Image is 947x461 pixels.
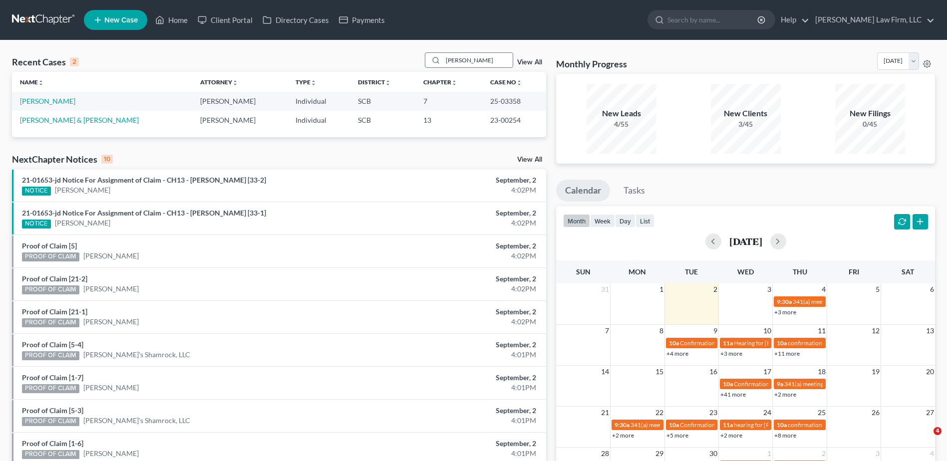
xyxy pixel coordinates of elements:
div: September, 2 [371,274,536,284]
span: 11 [817,325,827,337]
a: [PERSON_NAME] [55,218,110,228]
span: 9:30a [777,298,792,305]
span: hearing for [PERSON_NAME] [734,421,811,429]
a: [PERSON_NAME] [83,317,139,327]
span: 3 [766,283,772,295]
span: 25 [817,407,827,419]
span: 11a [723,339,733,347]
span: 2 [712,283,718,295]
div: 4:02PM [371,251,536,261]
a: +3 more [720,350,742,357]
span: confirmation hearing for [PERSON_NAME] [788,421,900,429]
i: unfold_more [38,80,44,86]
span: 17 [762,366,772,378]
a: [PERSON_NAME] [83,449,139,459]
a: Proof of Claim [1-7] [22,373,83,382]
span: New Case [104,16,138,24]
h2: [DATE] [729,236,762,246]
div: 4/55 [587,119,656,129]
span: 22 [654,407,664,419]
i: unfold_more [385,80,391,86]
a: +2 more [774,391,796,398]
a: +41 more [720,391,746,398]
span: 10a [669,339,679,347]
a: Proof of Claim [5] [22,241,77,250]
span: Hearing for [PERSON_NAME] and [PERSON_NAME] [734,339,871,347]
div: September, 2 [371,406,536,416]
div: 0/45 [835,119,905,129]
div: September, 2 [371,241,536,251]
span: Fri [849,267,859,276]
a: [PERSON_NAME] [55,185,110,195]
button: day [615,214,635,228]
i: unfold_more [516,80,522,86]
a: Proof of Claim [21-2] [22,274,87,283]
a: 21-01653-jd Notice For Assignment of Claim - CH13 - [PERSON_NAME] [33-2] [22,176,266,184]
div: 4:01PM [371,449,536,459]
div: 4:02PM [371,284,536,294]
a: [PERSON_NAME] [83,383,139,393]
a: [PERSON_NAME] Law Firm, LLC [810,11,935,29]
span: 28 [600,448,610,460]
span: 14 [600,366,610,378]
span: 1 [766,448,772,460]
span: 6 [929,283,935,295]
td: [PERSON_NAME] [192,92,288,110]
a: Tasks [615,180,654,202]
a: +8 more [774,432,796,439]
td: [PERSON_NAME] [192,111,288,129]
td: SCB [350,92,415,110]
span: 15 [654,366,664,378]
a: +5 more [666,432,688,439]
span: 16 [708,366,718,378]
input: Search by name... [443,53,513,67]
div: September, 2 [371,439,536,449]
span: 9 [712,325,718,337]
div: NextChapter Notices [12,153,113,165]
a: Districtunfold_more [358,78,391,86]
div: PROOF OF CLAIM [22,351,79,360]
a: [PERSON_NAME]'s Shamrock, LLC [83,350,190,360]
div: PROOF OF CLAIM [22,252,79,261]
a: Directory Cases [258,11,334,29]
span: 10a [669,421,679,429]
button: list [635,214,654,228]
h3: Monthly Progress [556,58,627,70]
div: PROOF OF CLAIM [22,318,79,327]
td: Individual [288,111,350,129]
div: September, 2 [371,373,536,383]
span: 21 [600,407,610,419]
div: New Clients [711,108,781,119]
span: 13 [925,325,935,337]
a: +4 more [666,350,688,357]
div: September, 2 [371,307,536,317]
span: 26 [871,407,881,419]
a: [PERSON_NAME]'s Shamrock, LLC [83,416,190,426]
div: 4:02PM [371,317,536,327]
div: NOTICE [22,187,51,196]
span: Mon [629,267,646,276]
button: month [563,214,590,228]
td: 25-03358 [482,92,546,110]
div: 4:02PM [371,218,536,228]
span: 27 [925,407,935,419]
span: 10 [762,325,772,337]
div: PROOF OF CLAIM [22,450,79,459]
span: Wed [737,267,754,276]
i: unfold_more [311,80,316,86]
span: 341(a) meeting for [PERSON_NAME] [631,421,727,429]
div: PROOF OF CLAIM [22,417,79,426]
a: +2 more [720,432,742,439]
a: +11 more [774,350,800,357]
span: 11a [723,421,733,429]
span: Tue [685,267,698,276]
div: 2 [70,57,79,66]
div: NOTICE [22,220,51,229]
div: 4:01PM [371,416,536,426]
a: Proof of Claim [21-1] [22,307,87,316]
a: Client Portal [193,11,258,29]
a: Attorneyunfold_more [200,78,238,86]
span: Sat [902,267,914,276]
span: 29 [654,448,664,460]
span: 341(a) meeting for [PERSON_NAME] [793,298,889,305]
